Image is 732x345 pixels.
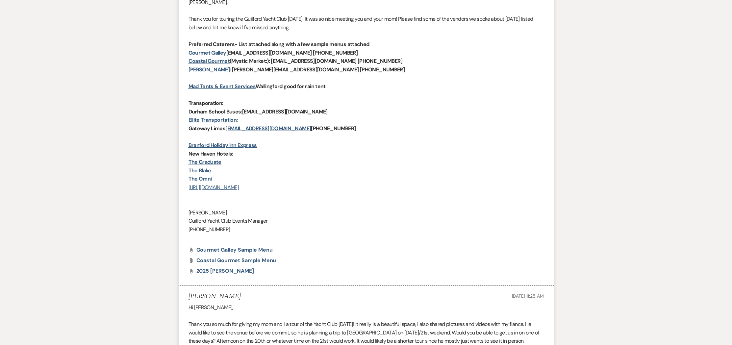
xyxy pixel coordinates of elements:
[189,159,221,165] a: The Graduate
[311,125,356,132] strong: [PHONE_NUMBER]
[226,49,358,56] strong: [EMAIL_ADDRESS][DOMAIN_NAME] [PHONE_NUMBER]
[189,41,369,48] strong: Preferred Caterers- List attached along with a few sample menus attached
[230,66,405,73] strong: : [PERSON_NAME][EMAIL_ADDRESS][DOMAIN_NAME] [PHONE_NUMBER]
[189,217,268,224] span: Guilford Yacht Club Events Manager
[196,246,273,253] span: Gourmet Galley Sample Menu
[225,125,311,132] a: [EMAIL_ADDRESS][DOMAIN_NAME]
[189,142,257,149] a: Branford Holiday Inn Express
[189,226,230,233] span: [PHONE_NUMBER]
[196,258,276,263] a: Coastal Gourmet Sample Menu
[189,292,241,301] h5: [PERSON_NAME]
[189,100,223,107] strong: Transporation:
[189,15,533,31] span: Thank you for touring the Guilford Yacht Club [DATE]! It was so nice meeting you and your mom! Pl...
[189,303,544,312] p: Hi [PERSON_NAME],
[196,267,254,274] span: 2025 [PERSON_NAME]
[196,257,276,264] span: Coastal Gourmet Sample Menu
[189,209,227,216] u: [PERSON_NAME]
[189,49,226,56] a: Gourmet Galley
[196,247,273,253] a: Gourmet Galley Sample Menu
[189,167,211,174] a: The Blake
[189,175,212,182] a: The Omni
[189,58,230,64] a: Coastal Gourmet
[189,150,233,157] strong: New Haven Hotels:
[189,83,256,90] a: Mad Tents & Event Services
[189,108,328,115] strong: Durham School Buses:[EMAIL_ADDRESS][DOMAIN_NAME]
[189,125,226,132] strong: Gateway Limos
[237,116,238,123] strong: :
[189,184,239,191] a: [URL][DOMAIN_NAME]
[196,268,254,274] a: 2025 [PERSON_NAME]
[189,116,237,123] a: Ellite Transportation
[512,293,544,299] span: [DATE] 11:25 AM
[256,83,326,90] strong: Wallingford good for rain tent
[230,58,402,64] strong: (Mystic Market:): [EMAIL_ADDRESS][DOMAIN_NAME] [PHONE_NUMBER]
[189,66,230,73] a: [PERSON_NAME]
